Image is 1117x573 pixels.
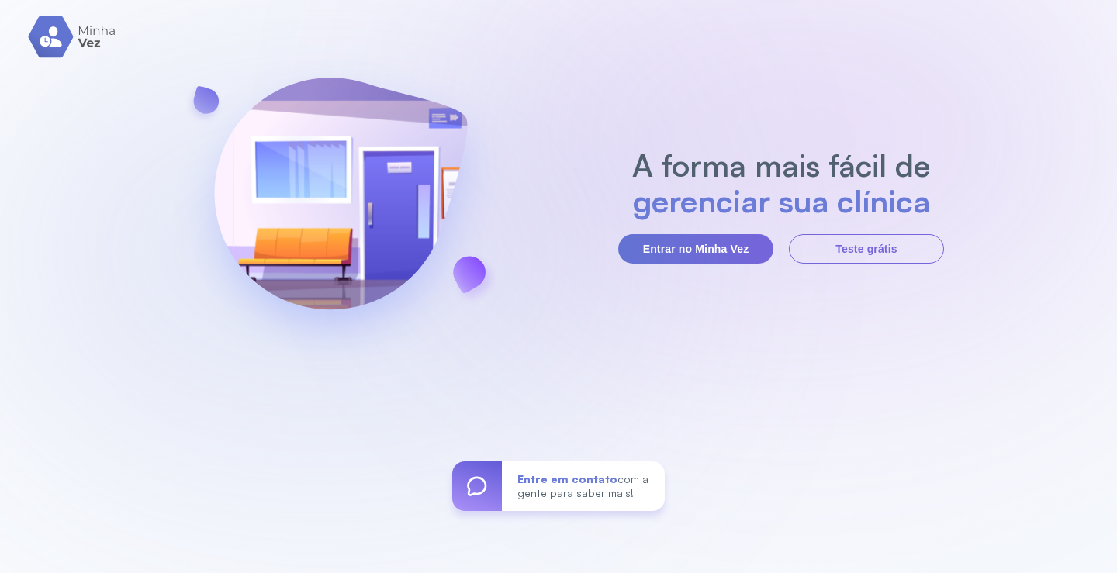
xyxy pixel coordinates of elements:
[173,36,508,374] img: banner-login.svg
[789,234,944,264] button: Teste grátis
[624,183,939,219] h2: gerenciar sua clínica
[517,472,617,485] span: Entre em contato
[502,461,665,511] div: com a gente para saber mais!
[624,147,939,183] h2: A forma mais fácil de
[28,16,117,58] img: logo.svg
[618,234,773,264] button: Entrar no Minha Vez
[452,461,665,511] a: Entre em contatocom a gente para saber mais!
